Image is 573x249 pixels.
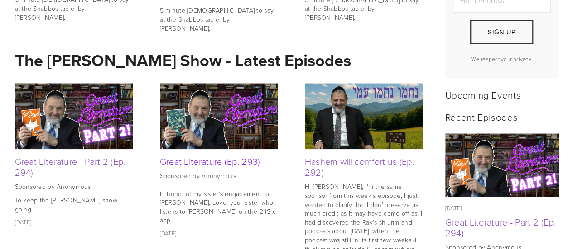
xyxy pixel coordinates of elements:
button: Sign Up [470,20,533,44]
img: Great Literature - Part 2 (Ep. 294) [445,133,559,197]
img: Great Literature - Part 2 (Ep. 294) [15,83,133,149]
time: [DATE] [15,218,32,226]
img: Great Literature (Ep. 293) [160,83,278,149]
a: Great Literature - Part 2 (Ep. 294) [15,155,125,179]
h2: Recent Episodes [445,111,559,122]
a: Great Literature (Ep. 293) [160,155,260,168]
p: We respect your privacy. [453,55,551,63]
a: Great Literature - Part 2 (Ep. 294) [445,133,559,197]
a: Hashem will comfort us (Ep. 292) [305,155,414,179]
strong: The [PERSON_NAME] Show - Latest Episodes [15,48,351,72]
h2: Upcoming Events [445,89,559,100]
p: Sponsored by Anonymous [15,182,133,191]
img: Hashem will comfort us (Ep. 292) [305,83,423,149]
p: Sponsored by Anonymous In honor of my sister’s engagement to [PERSON_NAME]. Love, your sister who... [160,171,278,225]
time: [DATE] [445,204,462,212]
a: Great Literature - Part 2 (Ep. 294) [445,216,556,239]
span: Sign Up [488,27,515,37]
time: [DATE] [160,229,177,237]
p: 5 minute [DEMOGRAPHIC_DATA] to say at the Shabbos table, by [PERSON_NAME]. [160,6,278,33]
p: To keep the [PERSON_NAME] show going. [15,196,133,213]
